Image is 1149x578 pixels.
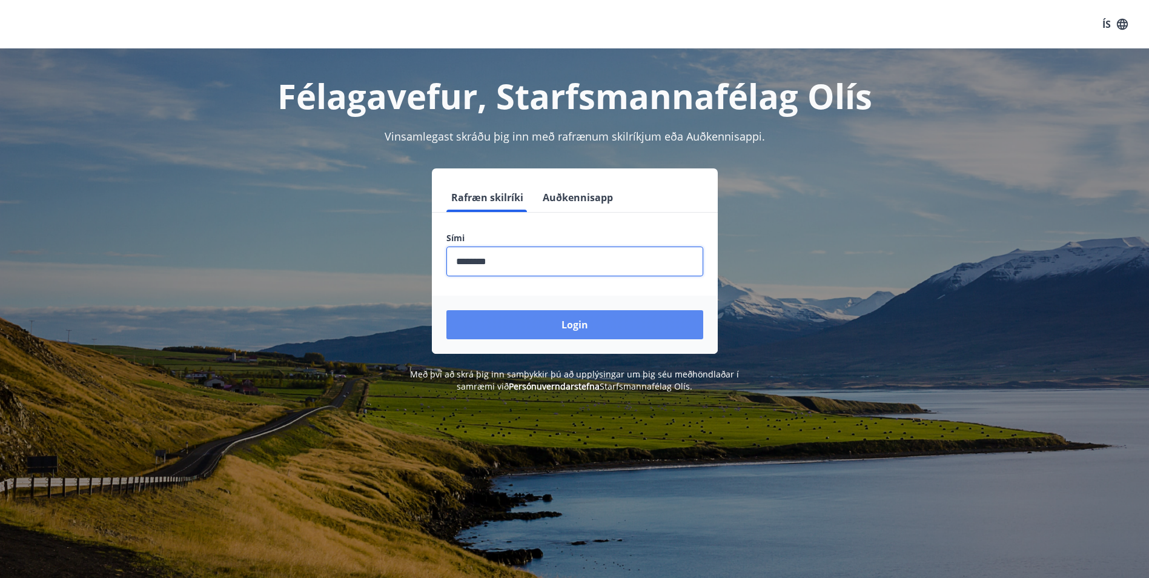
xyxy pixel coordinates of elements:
[538,183,618,212] button: Auðkennisapp
[153,73,996,119] h1: Félagavefur, Starfsmannafélag Olís
[446,183,528,212] button: Rafræn skilríki
[385,129,765,144] span: Vinsamlegast skráðu þig inn með rafrænum skilríkjum eða Auðkennisappi.
[410,368,739,392] span: Með því að skrá þig inn samþykkir þú að upplýsingar um þig séu meðhöndlaðar í samræmi við Starfsm...
[1096,13,1134,35] button: ÍS
[446,310,703,339] button: Login
[509,380,600,392] a: Persónuverndarstefna
[446,232,703,244] label: Sími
